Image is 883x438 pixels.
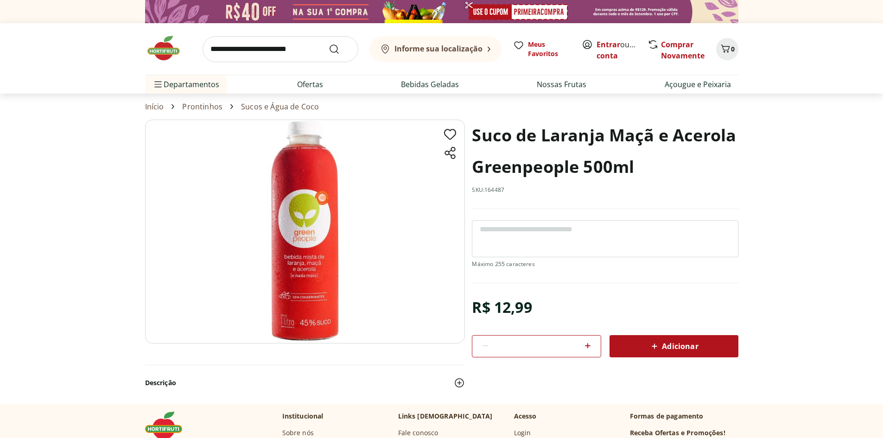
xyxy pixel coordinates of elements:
div: R$ 12,99 [472,294,532,320]
h3: Receba Ofertas e Promoções! [630,428,725,438]
a: Início [145,102,164,111]
b: Informe sua localização [394,44,483,54]
button: Menu [152,73,164,95]
input: search [203,36,358,62]
p: Formas de pagamento [630,412,738,421]
a: Entrar [597,39,620,50]
button: Submit Search [329,44,351,55]
a: Meus Favoritos [513,40,571,58]
a: Açougue e Peixaria [665,79,731,90]
a: Criar conta [597,39,648,61]
span: Departamentos [152,73,219,95]
button: Adicionar [610,335,738,357]
a: Nossas Frutas [537,79,586,90]
a: Sucos e Água de Coco [241,102,319,111]
img: Hortifruti [145,34,191,62]
p: Institucional [282,412,324,421]
a: Ofertas [297,79,323,90]
a: Comprar Novamente [661,39,705,61]
span: Meus Favoritos [528,40,571,58]
span: 0 [731,44,735,53]
button: Carrinho [716,38,738,60]
p: SKU: 164487 [472,186,504,194]
a: Bebidas Geladas [401,79,459,90]
img: Image [145,120,465,343]
p: Links [DEMOGRAPHIC_DATA] [398,412,493,421]
p: Acesso [514,412,537,421]
a: Sobre nós [282,428,314,438]
a: Prontinhos [182,102,222,111]
a: Login [514,428,531,438]
span: ou [597,39,638,61]
span: Adicionar [649,341,698,352]
button: Informe sua localização [369,36,502,62]
button: Descrição [145,373,465,393]
h1: Suco de Laranja Maçã e Acerola Greenpeople 500ml [472,120,738,183]
a: Fale conosco [398,428,438,438]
